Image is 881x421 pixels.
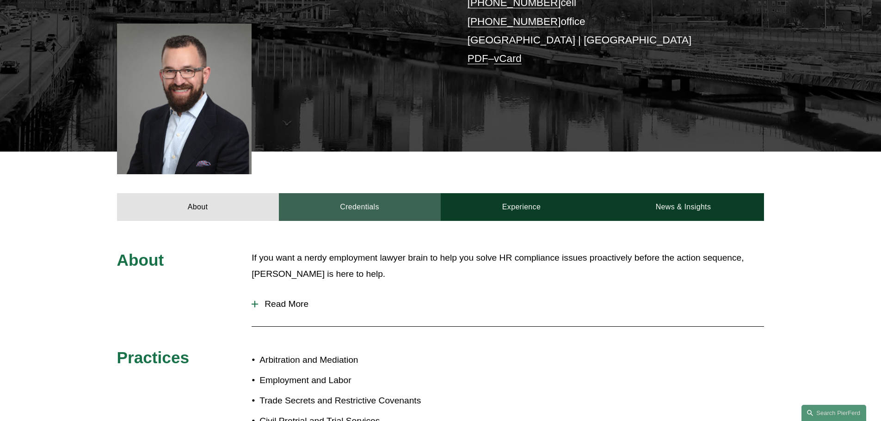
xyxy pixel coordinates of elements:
[252,250,764,282] p: If you want a nerdy employment lawyer brain to help you solve HR compliance issues proactively be...
[259,393,440,409] p: Trade Secrets and Restrictive Covenants
[468,16,561,27] a: [PHONE_NUMBER]
[494,53,522,64] a: vCard
[259,372,440,389] p: Employment and Labor
[468,53,488,64] a: PDF
[117,193,279,221] a: About
[252,292,764,316] button: Read More
[117,251,164,269] span: About
[801,405,866,421] a: Search this site
[602,193,764,221] a: News & Insights
[279,193,441,221] a: Credentials
[258,299,764,309] span: Read More
[259,352,440,368] p: Arbitration and Mediation
[441,193,603,221] a: Experience
[117,348,190,366] span: Practices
